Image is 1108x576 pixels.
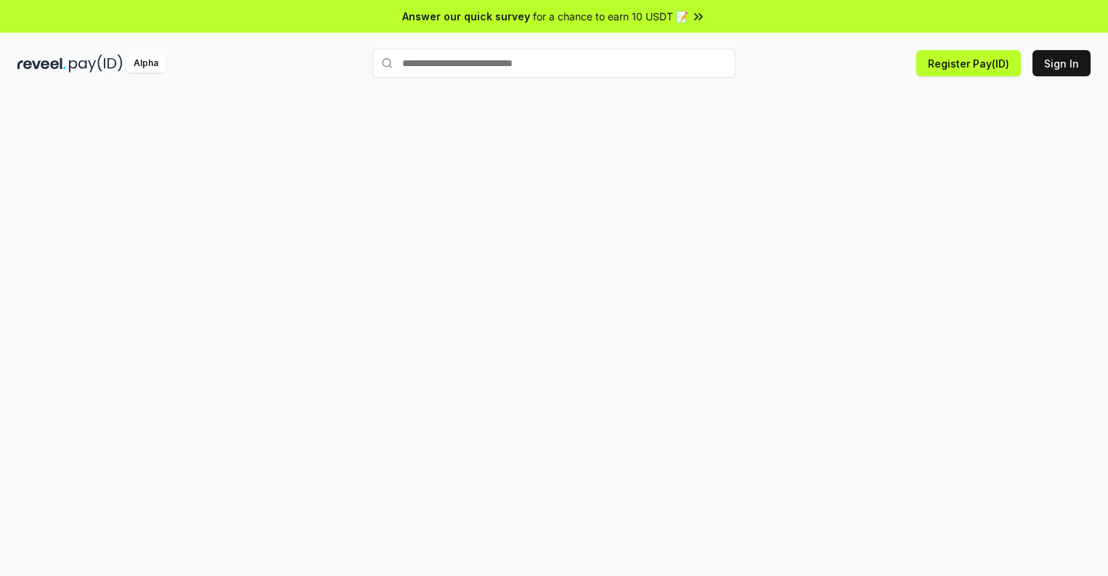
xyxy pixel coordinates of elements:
[1032,50,1091,76] button: Sign In
[17,54,66,73] img: reveel_dark
[69,54,123,73] img: pay_id
[402,9,530,24] span: Answer our quick survey
[916,50,1021,76] button: Register Pay(ID)
[126,54,166,73] div: Alpha
[533,9,688,24] span: for a chance to earn 10 USDT 📝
